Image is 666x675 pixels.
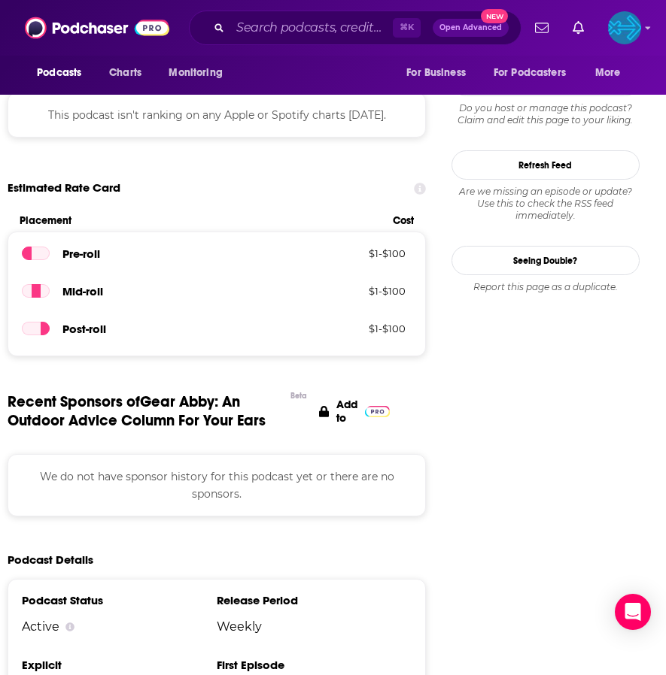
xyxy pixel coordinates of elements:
button: open menu [484,59,588,87]
p: Add to [336,398,357,425]
span: For Podcasters [494,62,566,83]
span: ⌘ K [393,18,421,38]
button: Open AdvancedNew [433,19,509,37]
span: Recent Sponsors of Gear Abby: An Outdoor Advice Column For Your Ears [8,392,283,430]
span: More [595,62,621,83]
button: open menu [158,59,242,87]
img: Podchaser - Follow, Share and Rate Podcasts [25,14,169,42]
button: open menu [26,59,101,87]
span: Mid -roll [62,284,103,298]
h3: Explicit [22,658,217,672]
div: Claim and edit this page to your liking. [452,102,640,126]
span: Do you host or manage this podcast? [452,102,640,114]
button: open menu [396,59,485,87]
button: Show profile menu [608,11,641,44]
span: Estimated Rate Card [8,174,120,202]
div: Report this page as a duplicate. [452,281,640,293]
a: Charts [99,59,151,87]
span: Podcasts [37,62,81,83]
div: Search podcasts, credits, & more... [189,11,522,45]
div: Are we missing an episode or update? Use this to check the RSS feed immediately. [452,186,640,222]
span: Open Advanced [439,24,502,32]
button: open menu [585,59,640,87]
div: This podcast isn't ranking on any Apple or Spotify charts [DATE]. [8,92,426,138]
span: Charts [109,62,141,83]
span: For Business [406,62,466,83]
a: Seeing Double? [452,246,640,275]
span: Pre -roll [62,247,100,261]
h3: Podcast Status [22,593,217,607]
p: $ 1 - $ 100 [308,247,406,259]
span: New [481,9,508,23]
h2: Podcast Details [8,552,93,567]
a: Add to [319,392,390,430]
h3: First Episode [217,658,412,672]
span: Post -roll [62,322,106,336]
a: Show notifications dropdown [567,15,590,41]
img: Pro Logo [365,406,390,417]
span: Placement [20,214,380,227]
div: Beta [290,391,307,401]
span: Monitoring [169,62,222,83]
p: $ 1 - $ 100 [308,322,406,334]
img: User Profile [608,11,641,44]
span: Logged in as backbonemedia [608,11,641,44]
h3: Release Period [217,593,412,607]
span: Weekly [217,619,412,634]
div: Open Intercom Messenger [615,594,651,630]
input: Search podcasts, credits, & more... [230,16,393,40]
p: $ 1 - $ 100 [308,285,406,297]
p: We do not have sponsor history for this podcast yet or there are no sponsors. [22,468,412,502]
div: Active [22,619,217,634]
a: Show notifications dropdown [529,15,555,41]
button: Refresh Feed [452,150,640,180]
span: Cost [393,214,414,227]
